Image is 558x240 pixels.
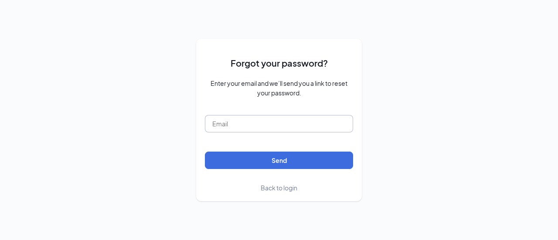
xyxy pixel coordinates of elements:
span: Forgot your password? [231,56,328,70]
span: Enter your email and we’ll send you a link to reset your password. [205,78,353,98]
span: Back to login [261,184,297,192]
button: Send [205,152,353,169]
a: Back to login [261,183,297,193]
input: Email [205,115,353,132]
